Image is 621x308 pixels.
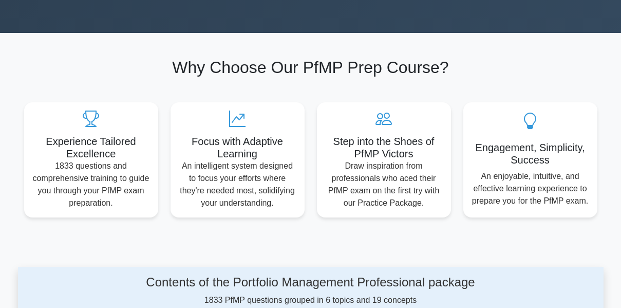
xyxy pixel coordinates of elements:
[472,170,589,207] p: An enjoyable, intuitive, and effective learning experience to prepare you for the PfMP exam.
[32,135,150,160] h5: Experience Tailored Excellence
[179,160,296,209] p: An intelligent system designed to focus your efforts where they're needed most, solidifying your ...
[325,160,443,209] p: Draw inspiration from professionals who aced their PfMP exam on the first try with our Practice P...
[103,275,518,290] h4: Contents of the Portfolio Management Professional package
[325,135,443,160] h5: Step into the Shoes of PfMP Victors
[179,135,296,160] h5: Focus with Adaptive Learning
[103,275,518,306] div: 1833 PfMP questions grouped in 6 topics and 19 concepts
[472,141,589,166] h5: Engagement, Simplicity, Success
[32,160,150,209] p: 1833 questions and comprehensive training to guide you through your PfMP exam preparation.
[24,58,597,77] h2: Why Choose Our PfMP Prep Course?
